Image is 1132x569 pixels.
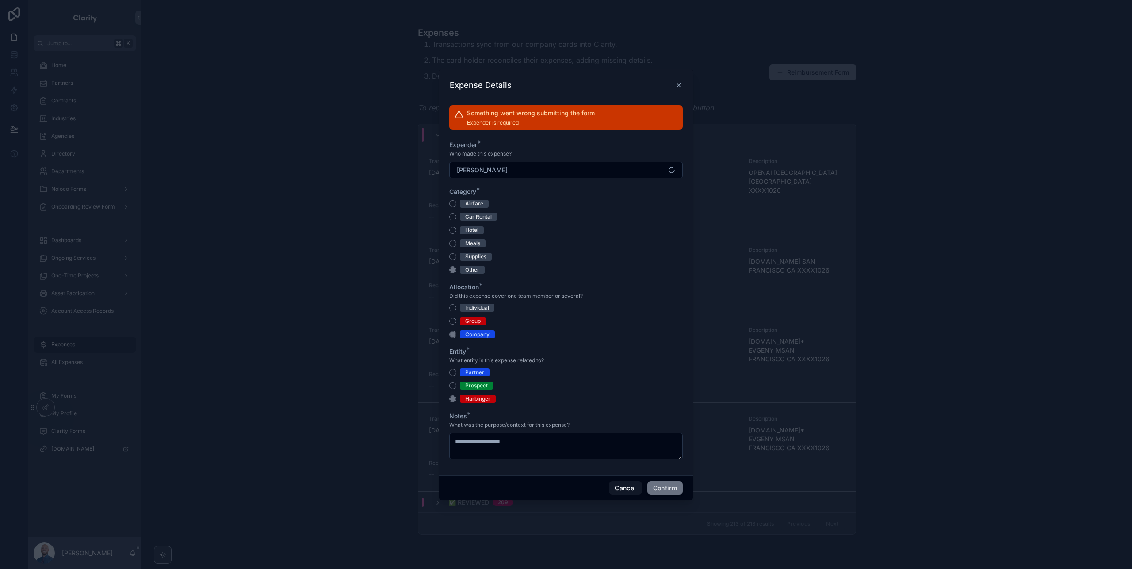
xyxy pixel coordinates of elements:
div: Harbinger [465,395,490,403]
div: Supplies [465,253,486,261]
button: Select Button [449,162,683,178]
button: Cancel [609,481,642,495]
span: Expender [449,141,477,148]
span: Did this expense cover one team member or several? [449,292,583,300]
span: Entity [449,348,466,355]
span: What entity is this expense related to? [449,357,544,364]
span: Who made this expense? [449,150,512,157]
div: Meals [465,239,480,247]
div: Individual [465,304,489,312]
div: Airfare [465,200,483,208]
div: Company [465,330,490,338]
div: Partner [465,368,484,376]
span: Category [449,188,476,195]
h2: Something went wrong submitting the form [467,109,595,118]
div: Hotel [465,226,478,234]
div: Prospect [465,382,488,390]
div: Car Rental [465,213,492,221]
span: Notes [449,412,467,420]
span: Allocation [449,283,479,291]
span: [PERSON_NAME] [457,166,508,174]
span: What was the purpose/context for this expense? [449,421,570,429]
div: Group [465,317,481,325]
span: Expender is required [467,119,595,126]
h3: Expense Details [450,80,512,91]
div: Other [465,266,479,274]
button: Confirm [647,481,683,495]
